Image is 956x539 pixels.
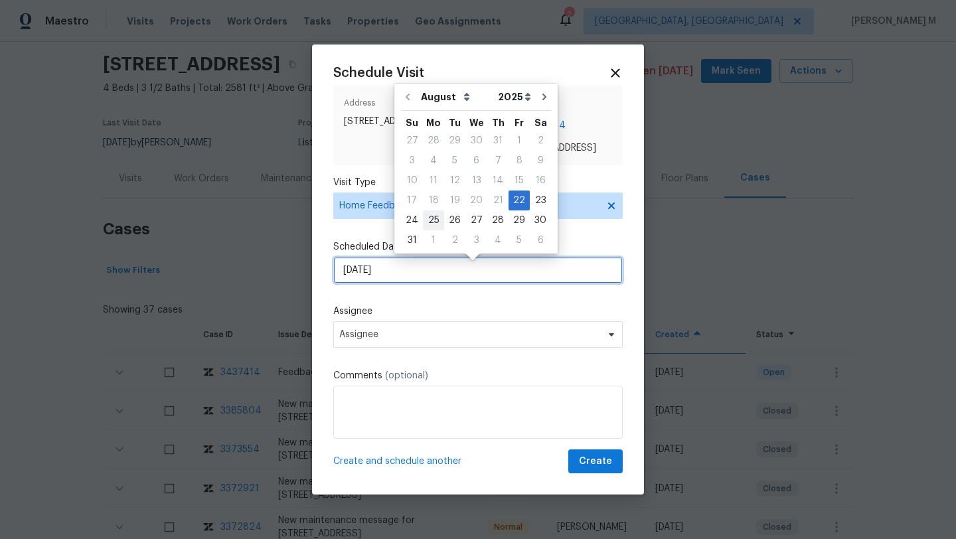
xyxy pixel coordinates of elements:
span: Create and schedule another [333,455,461,468]
select: Year [495,87,534,107]
div: 19 [444,191,465,210]
div: Thu Aug 14 2025 [487,171,509,191]
label: Scheduled Date [333,240,623,254]
div: Sat Aug 16 2025 [530,171,551,191]
span: (optional) [385,371,428,380]
span: Schedule Visit [333,66,424,80]
div: Fri Aug 01 2025 [509,131,530,151]
div: 27 [465,211,487,230]
div: 9 [530,151,551,170]
div: 6 [530,231,551,250]
div: 6 [465,151,487,170]
div: 27 [401,131,423,150]
div: 22 [509,191,530,210]
div: Sat Sep 06 2025 [530,230,551,250]
abbr: Saturday [534,118,547,127]
abbr: Tuesday [449,118,461,127]
div: Thu Sep 04 2025 [487,230,509,250]
div: Thu Aug 07 2025 [487,151,509,171]
div: 12 [444,171,465,190]
div: Tue Sep 02 2025 [444,230,465,250]
div: Mon Aug 11 2025 [423,171,444,191]
div: 24 [401,211,423,230]
div: Sun Jul 27 2025 [401,131,423,151]
div: 21 [487,191,509,210]
div: Wed Aug 13 2025 [465,171,487,191]
span: Assignee [339,329,599,340]
div: 4 [487,231,509,250]
div: Fri Aug 15 2025 [509,171,530,191]
div: Tue Aug 26 2025 [444,210,465,230]
div: 30 [530,211,551,230]
div: 2 [444,231,465,250]
div: 29 [509,211,530,230]
div: 20 [465,191,487,210]
div: 26 [444,211,465,230]
div: 3 [401,151,423,170]
div: 31 [487,131,509,150]
div: Wed Aug 27 2025 [465,210,487,230]
div: Sat Aug 23 2025 [530,191,551,210]
div: 16 [530,171,551,190]
div: Mon Aug 25 2025 [423,210,444,230]
div: 30 [465,131,487,150]
div: Sun Aug 24 2025 [401,210,423,230]
div: Fri Aug 08 2025 [509,151,530,171]
div: 13 [465,171,487,190]
span: [STREET_ADDRESS] [344,115,449,128]
div: 5 [444,151,465,170]
div: 1 [509,131,530,150]
label: Comments [333,369,623,382]
abbr: Sunday [406,118,418,127]
span: Close [608,66,623,80]
label: Visit Type [333,176,623,189]
div: Wed Aug 20 2025 [465,191,487,210]
div: Fri Sep 05 2025 [509,230,530,250]
div: Wed Sep 03 2025 [465,230,487,250]
button: Create [568,449,623,474]
div: 7 [487,151,509,170]
button: Go to previous month [398,84,418,110]
div: Sun Aug 31 2025 [401,230,423,250]
button: Go to next month [534,84,554,110]
div: 23 [530,191,551,210]
div: 10 [401,171,423,190]
div: Fri Aug 29 2025 [509,210,530,230]
div: 31 [401,231,423,250]
select: Month [418,87,495,107]
div: 8 [509,151,530,170]
div: 29 [444,131,465,150]
abbr: Monday [426,118,441,127]
div: Tue Jul 29 2025 [444,131,465,151]
div: Wed Jul 30 2025 [465,131,487,151]
div: Mon Aug 04 2025 [423,151,444,171]
div: Sat Aug 09 2025 [530,151,551,171]
div: 3 [465,231,487,250]
div: Sat Aug 02 2025 [530,131,551,151]
div: Tue Aug 19 2025 [444,191,465,210]
div: Sat Aug 30 2025 [530,210,551,230]
div: Mon Sep 01 2025 [423,230,444,250]
div: Sun Aug 03 2025 [401,151,423,171]
div: Sun Aug 17 2025 [401,191,423,210]
div: Fri Aug 22 2025 [509,191,530,210]
div: Tue Aug 05 2025 [444,151,465,171]
div: 4 [423,151,444,170]
span: Home Feedback P1 [339,199,597,212]
div: Thu Jul 31 2025 [487,131,509,151]
label: Assignee [333,305,623,318]
div: 11 [423,171,444,190]
div: 28 [423,131,444,150]
div: 18 [423,191,444,210]
div: 5 [509,231,530,250]
div: 17 [401,191,423,210]
div: 25 [423,211,444,230]
input: M/D/YYYY [333,257,623,283]
div: 2 [530,131,551,150]
div: Tue Aug 12 2025 [444,171,465,191]
div: Thu Aug 21 2025 [487,191,509,210]
span: Create [579,453,612,470]
abbr: Thursday [492,118,505,127]
abbr: Friday [515,118,524,127]
abbr: Wednesday [469,118,484,127]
